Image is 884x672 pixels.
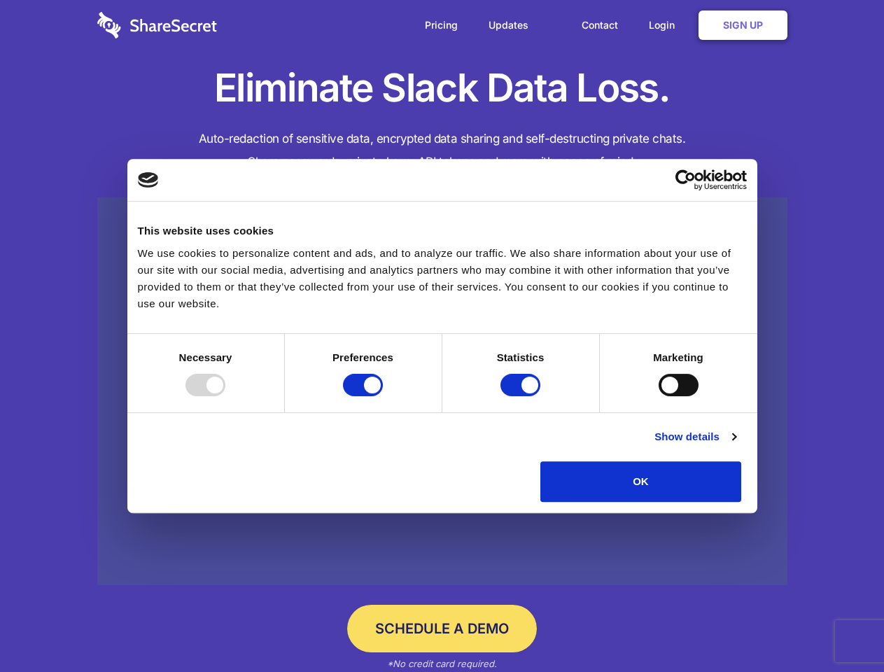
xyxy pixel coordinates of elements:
div: We use cookies to personalize content and ads, and to analyze our traffic. We also share informat... [138,245,747,312]
a: Sign Up [699,10,787,40]
h1: Eliminate Slack Data Loss. [97,63,787,113]
em: *No credit card required. [387,658,497,669]
a: Contact [568,3,632,47]
strong: Preferences [332,351,393,363]
h4: Auto-redaction of sensitive data, encrypted data sharing and self-destructing private chats. Shar... [97,127,787,174]
div: This website uses cookies [138,223,747,239]
a: Show details [654,428,736,445]
a: Wistia video thumbnail [97,197,787,586]
img: logo [138,172,159,188]
a: Usercentrics Cookiebot - opens in a new window [624,169,747,190]
strong: Marketing [653,351,703,363]
button: OK [540,461,741,502]
a: Pricing [411,3,472,47]
strong: Statistics [497,351,545,363]
img: logo-wordmark-white-trans-d4663122ce5f474addd5e946df7df03e33cb6a1c49d2221995e7729f52c070b2.svg [97,12,217,38]
a: Login [635,3,696,47]
a: Schedule a Demo [347,605,537,652]
strong: Necessary [179,351,232,363]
